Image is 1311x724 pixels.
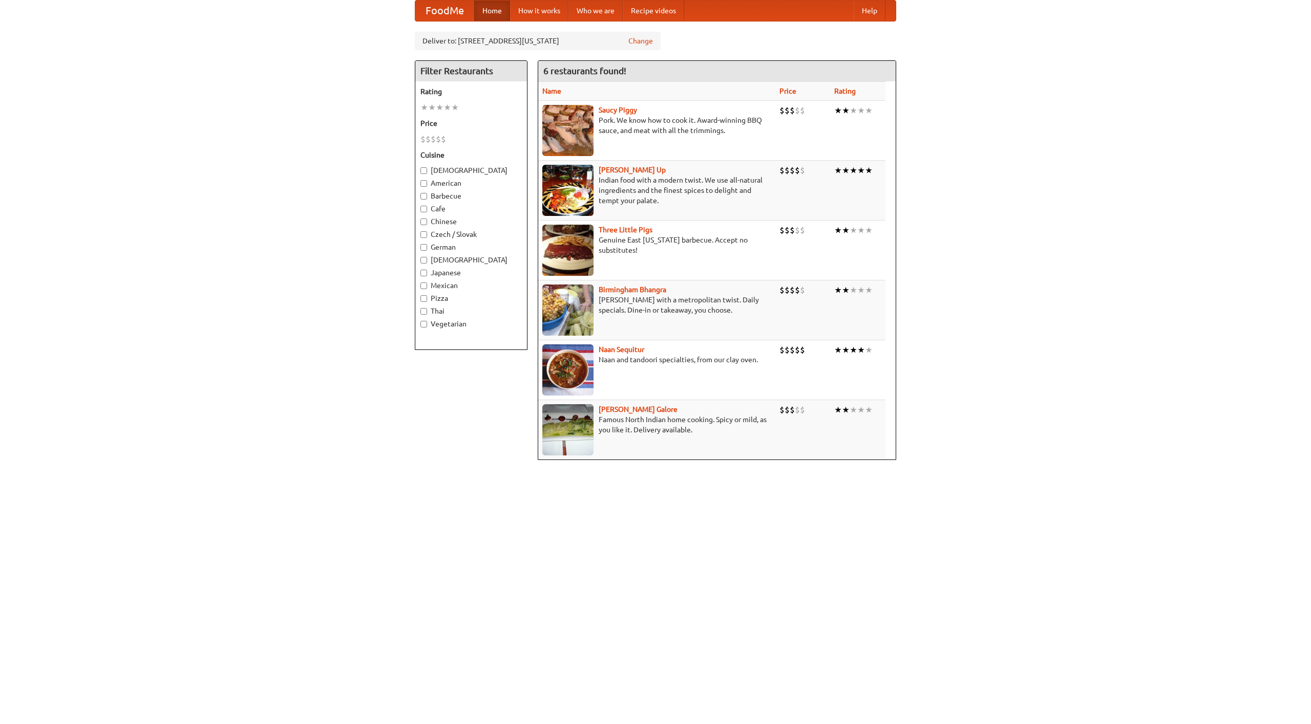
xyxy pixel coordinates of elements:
[834,165,842,176] li: ★
[857,225,865,236] li: ★
[779,404,785,415] li: $
[420,191,522,201] label: Barbecue
[420,319,522,329] label: Vegetarian
[628,36,653,46] a: Change
[542,295,771,315] p: [PERSON_NAME] with a metropolitan twist. Daily specials. Dine-in or takeaway, you choose.
[865,165,873,176] li: ★
[857,404,865,415] li: ★
[800,165,805,176] li: $
[865,284,873,296] li: ★
[785,344,790,356] li: $
[420,231,427,238] input: Czech / Slovak
[779,105,785,116] li: $
[854,1,885,21] a: Help
[834,225,842,236] li: ★
[779,284,785,296] li: $
[420,165,522,175] label: [DEMOGRAPHIC_DATA]
[790,225,795,236] li: $
[542,165,594,216] img: curryup.jpg
[599,106,637,114] a: Saucy Piggy
[415,61,527,81] h4: Filter Restaurants
[420,193,427,200] input: Barbecue
[800,404,805,415] li: $
[542,115,771,136] p: Pork. We know how to cook it. Award-winning BBQ sauce, and meat with all the trimmings.
[420,282,427,289] input: Mexican
[443,102,451,113] li: ★
[795,344,800,356] li: $
[800,105,805,116] li: $
[790,105,795,116] li: $
[785,105,790,116] li: $
[857,105,865,116] li: ★
[865,404,873,415] li: ★
[842,105,850,116] li: ★
[795,105,800,116] li: $
[542,414,771,435] p: Famous North Indian home cooking. Spicy or mild, as you like it. Delivery available.
[599,226,652,234] a: Three Little Pigs
[790,284,795,296] li: $
[800,344,805,356] li: $
[420,268,522,278] label: Japanese
[542,235,771,255] p: Genuine East [US_STATE] barbecue. Accept no substitutes!
[415,1,474,21] a: FoodMe
[834,87,856,95] a: Rating
[842,404,850,415] li: ★
[795,165,800,176] li: $
[420,134,426,145] li: $
[436,102,443,113] li: ★
[599,166,666,174] a: [PERSON_NAME] Up
[790,344,795,356] li: $
[857,344,865,356] li: ★
[857,165,865,176] li: ★
[568,1,623,21] a: Who we are
[542,344,594,396] img: naansequitur.jpg
[420,321,427,327] input: Vegetarian
[542,404,594,455] img: currygalore.jpg
[420,229,522,239] label: Czech / Slovak
[542,105,594,156] img: saucy.jpg
[542,355,771,365] p: Naan and tandoori specialties, from our clay oven.
[795,404,800,415] li: $
[865,344,873,356] li: ★
[420,206,427,212] input: Cafe
[795,284,800,296] li: $
[865,105,873,116] li: ★
[800,284,805,296] li: $
[420,242,522,252] label: German
[420,180,427,187] input: American
[420,204,522,214] label: Cafe
[834,344,842,356] li: ★
[451,102,459,113] li: ★
[623,1,684,21] a: Recipe videos
[542,175,771,206] p: Indian food with a modern twist. We use all-natural ingredients and the finest spices to delight ...
[436,134,441,145] li: $
[599,345,644,354] a: Naan Sequitur
[800,225,805,236] li: $
[420,244,427,251] input: German
[850,404,857,415] li: ★
[865,225,873,236] li: ★
[420,86,522,97] h5: Rating
[431,134,436,145] li: $
[420,216,522,227] label: Chinese
[542,225,594,276] img: littlepigs.jpg
[428,102,436,113] li: ★
[842,344,850,356] li: ★
[420,308,427,315] input: Thai
[510,1,568,21] a: How it works
[785,284,790,296] li: $
[857,284,865,296] li: ★
[420,257,427,264] input: [DEMOGRAPHIC_DATA]
[420,150,522,160] h5: Cuisine
[785,165,790,176] li: $
[842,284,850,296] li: ★
[790,165,795,176] li: $
[850,165,857,176] li: ★
[850,225,857,236] li: ★
[850,105,857,116] li: ★
[779,165,785,176] li: $
[850,344,857,356] li: ★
